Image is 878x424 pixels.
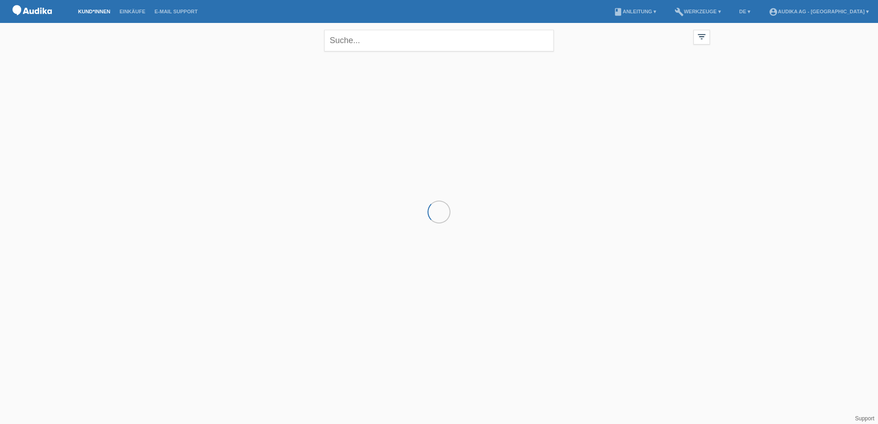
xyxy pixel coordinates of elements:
a: bookAnleitung ▾ [609,9,661,14]
i: account_circle [769,7,778,17]
a: account_circleAudika AG - [GEOGRAPHIC_DATA] ▾ [764,9,873,14]
a: Einkäufe [115,9,150,14]
a: buildWerkzeuge ▾ [670,9,726,14]
a: POS — MF Group [9,18,55,25]
a: Support [855,415,874,422]
a: E-Mail Support [150,9,203,14]
i: build [675,7,684,17]
i: book [613,7,623,17]
a: DE ▾ [735,9,755,14]
a: Kund*innen [73,9,115,14]
input: Suche... [324,30,554,51]
i: filter_list [697,32,707,42]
